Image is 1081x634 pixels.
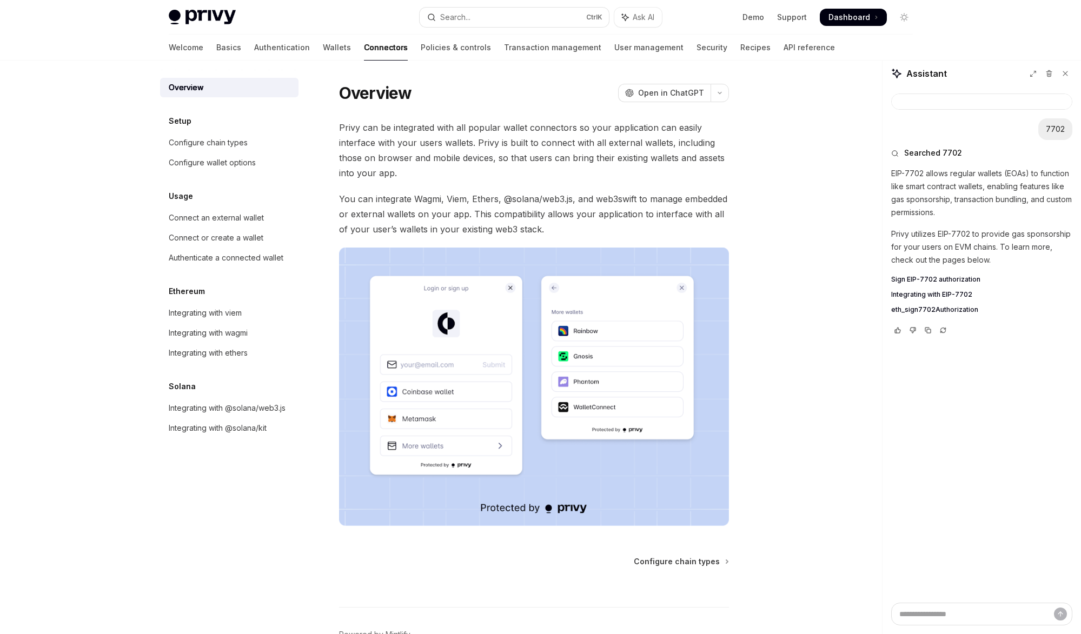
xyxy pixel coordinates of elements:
h5: Usage [169,190,193,203]
button: Toggle dark mode [896,9,913,26]
span: Open in ChatGPT [638,88,704,98]
span: You can integrate Wagmi, Viem, Ethers, @solana/web3.js, and web3swift to manage embedded or exter... [339,191,729,237]
img: light logo [169,10,236,25]
a: Configure chain types [634,556,728,567]
a: Welcome [169,35,203,61]
div: Integrating with @solana/kit [169,422,267,435]
a: Security [697,35,727,61]
a: Connect an external wallet [160,208,299,228]
button: Vote that response was not good [906,325,919,336]
a: eth_sign7702Authorization [891,305,1072,314]
a: Integrating with viem [160,303,299,323]
div: Configure wallet options [169,156,256,169]
img: Connectors3 [339,248,729,526]
span: Privy can be integrated with all popular wallet connectors so your application can easily interfa... [339,120,729,181]
span: Ask AI [633,12,654,23]
div: Connect an external wallet [169,211,264,224]
div: Integrating with wagmi [169,326,248,339]
div: Authenticate a connected wallet [169,251,283,264]
a: Configure chain types [160,133,299,152]
span: Sign EIP-7702 authorization [891,275,980,284]
a: Integrating with EIP-7702 [891,290,1072,299]
p: Privy utilizes EIP-7702 to provide gas sponsorship for your users on EVM chains. To learn more, c... [891,228,1072,266]
a: Connectors [364,35,408,61]
button: Vote that response was good [891,325,904,336]
button: Searched 7702 [891,148,1072,158]
span: Ctrl K [586,13,602,22]
h5: Solana [169,380,196,393]
button: Send message [1054,608,1067,620]
h5: Ethereum [169,285,205,298]
a: Basics [216,35,241,61]
div: Overview [169,81,203,94]
div: Connect or create a wallet [169,231,263,244]
div: Search... [440,11,470,24]
a: Transaction management [504,35,601,61]
a: Configure wallet options [160,153,299,172]
a: Integrating with @solana/kit [160,418,299,438]
a: Connect or create a wallet [160,228,299,248]
div: Integrating with ethers [169,346,248,359]
button: Toggle assistant panel [614,8,662,27]
button: Copy chat response [921,325,934,336]
a: Overview [160,78,299,97]
span: Integrating with EIP-7702 [891,290,972,299]
a: Sign EIP-7702 authorization [891,275,1072,284]
button: Reload last chat [937,325,950,336]
a: Dashboard [820,9,887,26]
a: Wallets [323,35,351,61]
p: EIP-7702 allows regular wallets (EOAs) to function like smart contract wallets, enabling features... [891,167,1072,219]
button: Open search [420,8,609,27]
div: Integrating with viem [169,306,242,319]
a: Policies & controls [421,35,491,61]
a: User management [614,35,684,61]
span: Searched 7702 [904,148,962,158]
span: Dashboard [828,12,870,23]
span: Assistant [906,67,947,80]
a: Integrating with wagmi [160,323,299,343]
h5: Setup [169,115,191,128]
a: API reference [784,35,835,61]
div: 7702 [1046,124,1065,135]
h1: Overview [339,83,412,103]
a: Support [777,12,807,23]
a: Authentication [254,35,310,61]
a: Demo [742,12,764,23]
a: Integrating with @solana/web3.js [160,398,299,418]
span: eth_sign7702Authorization [891,305,978,314]
span: Configure chain types [634,556,720,567]
a: Recipes [740,35,771,61]
button: Open in ChatGPT [618,84,711,102]
div: Configure chain types [169,136,248,149]
div: Integrating with @solana/web3.js [169,402,286,415]
a: Integrating with ethers [160,343,299,363]
textarea: Ask a question... [891,603,1072,625]
a: Authenticate a connected wallet [160,248,299,268]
